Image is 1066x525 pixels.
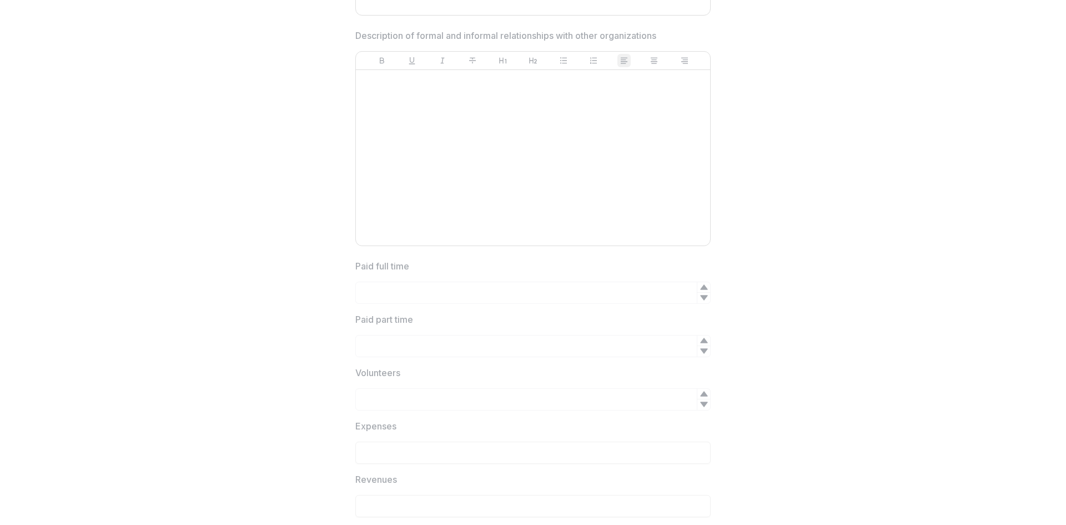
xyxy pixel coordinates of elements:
button: Bold [375,54,389,67]
button: Strike [466,54,479,67]
p: Paid full time [355,259,409,273]
button: Heading 1 [496,54,510,67]
button: Italicize [436,54,449,67]
button: Bullet List [557,54,570,67]
p: Paid part time [355,313,413,326]
p: Volunteers [355,366,400,379]
p: Expenses [355,419,396,433]
button: Align Center [647,54,661,67]
button: Align Right [678,54,691,67]
button: Align Left [617,54,631,67]
p: Revenues [355,473,397,486]
button: Underline [405,54,419,67]
p: Description of formal and informal relationships with other organizations [355,29,656,42]
button: Heading 2 [526,54,540,67]
button: Ordered List [587,54,600,67]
